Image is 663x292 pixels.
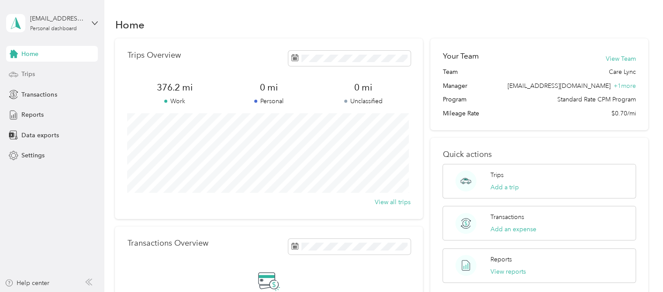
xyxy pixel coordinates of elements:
span: Trips [21,70,35,79]
div: Personal dashboard [30,26,77,31]
button: View Team [606,54,636,63]
span: Settings [21,151,45,160]
p: Work [127,97,221,106]
p: Transactions Overview [127,239,208,248]
button: View reports [490,267,526,276]
p: Trips [490,170,504,180]
span: Manager [442,81,467,90]
span: Data exports [21,131,59,140]
p: Transactions [490,212,524,222]
p: Quick actions [442,150,635,159]
span: 0 mi [222,81,316,94]
span: + 1 more [614,82,636,90]
p: Reports [490,255,512,264]
span: Mileage Rate [442,109,479,118]
span: 0 mi [316,81,411,94]
span: Reports [21,110,44,119]
button: Help center [5,278,49,288]
div: [EMAIL_ADDRESS][DOMAIN_NAME] [30,14,85,23]
h1: Home [115,20,144,29]
button: View all trips [375,198,411,207]
p: Personal [222,97,316,106]
span: Care Lync [609,67,636,76]
span: Program [442,95,466,104]
span: Home [21,49,38,59]
button: Add an expense [490,225,536,234]
span: 376.2 mi [127,81,221,94]
button: Add a trip [490,183,519,192]
h2: Your Team [442,51,478,62]
p: Trips Overview [127,51,180,60]
p: Unclassified [316,97,411,106]
span: Transactions [21,90,57,99]
span: Standard Rate CPM Program [557,95,636,104]
iframe: Everlance-gr Chat Button Frame [614,243,663,292]
span: [EMAIL_ADDRESS][DOMAIN_NAME] [508,82,611,90]
span: $0.70/mi [611,109,636,118]
span: Team [442,67,457,76]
